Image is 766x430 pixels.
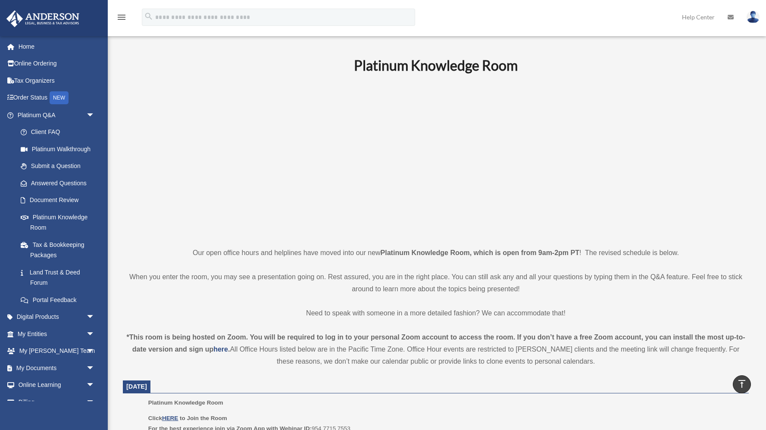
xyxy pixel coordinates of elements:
a: Home [6,38,108,55]
a: Online Ordering [6,55,108,72]
a: My [PERSON_NAME] Teamarrow_drop_down [6,343,108,360]
i: menu [116,12,127,22]
div: All Office Hours listed below are in the Pacific Time Zone. Office Hour events are restricted to ... [123,331,749,368]
a: My Entitiesarrow_drop_down [6,325,108,343]
p: Need to speak with someone in a more detailed fashion? We can accommodate that! [123,307,749,319]
a: Platinum Knowledge Room [12,209,103,236]
img: Anderson Advisors Platinum Portal [4,10,82,27]
iframe: 231110_Toby_KnowledgeRoom [306,85,565,231]
a: Online Learningarrow_drop_down [6,377,108,394]
p: When you enter the room, you may see a presentation going on. Rest assured, you are in the right ... [123,271,749,295]
span: arrow_drop_down [86,325,103,343]
a: Digital Productsarrow_drop_down [6,308,108,326]
a: Platinum Q&Aarrow_drop_down [6,106,108,124]
span: arrow_drop_down [86,106,103,124]
span: arrow_drop_down [86,393,103,411]
i: vertical_align_top [737,379,747,389]
strong: *This room is being hosted on Zoom. You will be required to log in to your personal Zoom account ... [126,333,745,353]
b: to Join the Room [180,415,227,421]
b: Click [148,415,180,421]
a: vertical_align_top [733,375,751,393]
b: Platinum Knowledge Room [354,57,518,74]
a: Order StatusNEW [6,89,108,107]
a: Answered Questions [12,174,108,192]
a: Submit a Question [12,158,108,175]
a: Land Trust & Deed Forum [12,264,108,291]
p: Our open office hours and helplines have moved into our new ! The revised schedule is below. [123,247,749,259]
a: HERE [162,415,178,421]
span: arrow_drop_down [86,377,103,394]
img: User Pic [747,11,760,23]
a: Tax & Bookkeeping Packages [12,236,108,264]
a: Client FAQ [12,124,108,141]
a: Billingarrow_drop_down [6,393,108,411]
a: Portal Feedback [12,291,108,308]
a: Document Review [12,192,108,209]
i: search [144,12,153,21]
span: [DATE] [126,383,147,390]
span: arrow_drop_down [86,343,103,360]
a: Platinum Walkthrough [12,140,108,158]
a: My Documentsarrow_drop_down [6,359,108,377]
strong: Platinum Knowledge Room, which is open from 9am-2pm PT [381,249,579,256]
span: arrow_drop_down [86,308,103,326]
a: here [213,346,228,353]
strong: . [228,346,230,353]
a: Tax Organizers [6,72,108,89]
span: Platinum Knowledge Room [148,399,223,406]
div: NEW [50,91,69,104]
a: menu [116,15,127,22]
span: arrow_drop_down [86,359,103,377]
